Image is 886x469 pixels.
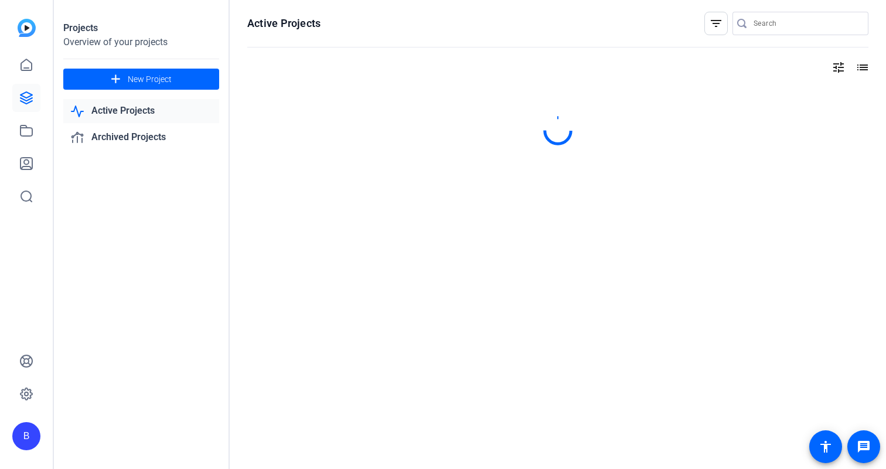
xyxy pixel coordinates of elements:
[128,73,172,86] span: New Project
[63,125,219,149] a: Archived Projects
[754,16,859,30] input: Search
[63,69,219,90] button: New Project
[709,16,723,30] mat-icon: filter_list
[12,422,40,450] div: B
[819,440,833,454] mat-icon: accessibility
[108,72,123,87] mat-icon: add
[63,35,219,49] div: Overview of your projects
[63,21,219,35] div: Projects
[854,60,868,74] mat-icon: list
[247,16,321,30] h1: Active Projects
[857,440,871,454] mat-icon: message
[63,99,219,123] a: Active Projects
[832,60,846,74] mat-icon: tune
[18,19,36,37] img: blue-gradient.svg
